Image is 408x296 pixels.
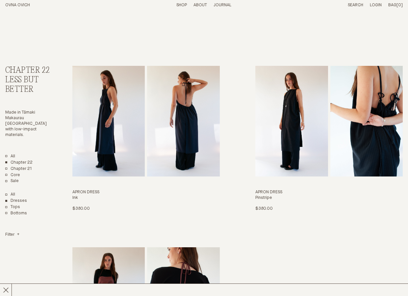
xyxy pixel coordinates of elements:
[5,3,30,7] a: Home
[348,3,363,7] a: Search
[255,195,403,201] h4: Pinstripe
[176,3,187,7] a: Shop
[214,3,231,7] a: Journal
[193,3,207,8] summary: About
[5,192,15,198] a: Show All
[5,110,50,138] p: Made in Tāmaki Makaurau [GEOGRAPHIC_DATA] with low-impact materials.
[5,204,20,210] a: Tops
[255,190,403,195] h3: Apron Dress
[370,3,382,7] a: Login
[5,173,20,178] a: Core
[255,66,328,176] img: Apron Dress
[5,75,50,94] h3: Less But Better
[72,195,220,201] h4: Ink
[5,178,19,184] a: Sale
[5,154,15,159] a: All
[72,66,145,176] img: Apron Dress
[5,166,32,172] a: Chapter 21
[5,160,33,166] a: Chapter 22
[396,3,403,7] span: [0]
[5,232,19,238] summary: Filter
[5,198,27,204] a: Dresses
[255,206,273,211] span: $380.00
[388,3,396,7] span: Bag
[72,190,220,195] h3: Apron Dress
[255,66,403,212] a: Apron Dress
[72,66,220,212] a: Apron Dress
[5,66,50,75] h2: Chapter 22
[5,211,27,216] a: Bottoms
[72,206,90,211] span: $380.00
